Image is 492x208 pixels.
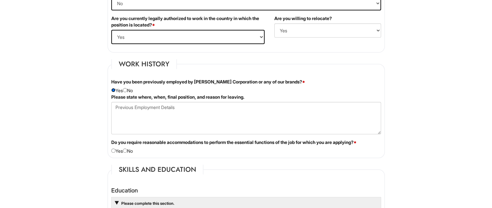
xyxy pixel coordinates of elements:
[111,79,305,85] label: Have you been previously employed by [PERSON_NAME] Corporation or any of our brands?
[111,59,177,69] legend: Work History
[111,94,245,100] label: Please state where, when, final position, and reason for leaving.
[121,201,174,206] a: Please complete this section.
[111,187,381,194] h4: Education
[111,15,265,28] label: Are you currently legally authorized to work in the country in which the position is located?
[111,102,381,134] textarea: Previous Employment Details
[274,15,332,22] label: Are you willing to relocate?
[106,139,386,154] div: Yes No
[106,79,386,94] div: Yes No
[274,23,381,38] select: (Yes / No)
[111,30,265,44] select: (Yes / No)
[111,139,356,146] label: Do you require reasonable accommodations to perform the essential functions of the job for which ...
[111,165,203,174] legend: Skills and Education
